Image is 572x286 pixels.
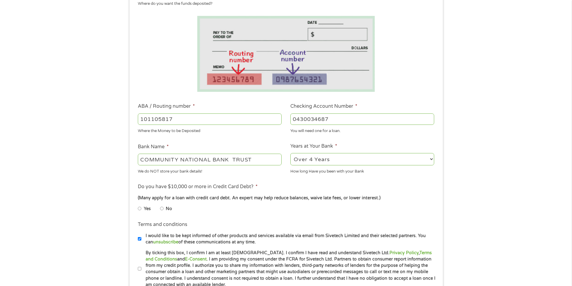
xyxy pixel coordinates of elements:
[138,184,258,190] label: Do you have $10,000 or more in Credit Card Debt?
[138,113,282,125] input: 263177916
[290,113,434,125] input: 345634636
[138,103,195,110] label: ABA / Routing number
[290,166,434,174] div: How long Have you been with your Bank
[141,233,436,245] label: I would like to be kept informed of other products and services available via email from Sivetech...
[389,250,419,255] a: Privacy Policy
[166,206,172,212] label: No
[153,239,178,245] a: unsubscribe
[138,166,282,174] div: We do NOT store your bank details!
[290,103,357,110] label: Checking Account Number
[290,126,434,134] div: You will need one for a loan.
[197,16,375,92] img: Routing number location
[138,221,187,228] label: Terms and conditions
[138,1,430,7] div: Where do you want the funds deposited?
[146,250,432,262] a: Terms and Conditions
[144,206,151,212] label: Yes
[185,257,207,262] a: E-Consent
[138,195,434,201] div: (Many apply for a loan with credit card debt. An expert may help reduce balances, waive late fees...
[138,126,282,134] div: Where the Money to be Deposited
[290,143,337,149] label: Years at Your Bank
[138,144,169,150] label: Bank Name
